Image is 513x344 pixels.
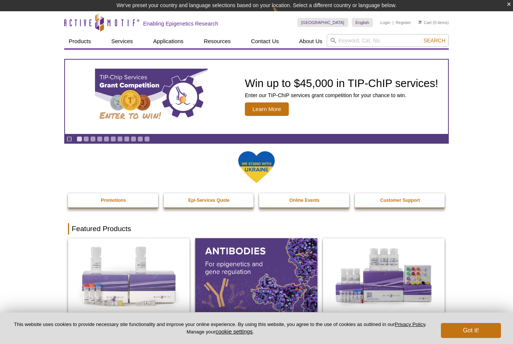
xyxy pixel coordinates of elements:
[199,34,235,48] a: Resources
[188,198,229,203] strong: Epi-Services Quote
[245,92,438,99] p: Enter our TIP-ChIP services grant competition for your chance to win.
[104,136,109,142] a: Go to slide 5
[66,136,72,142] a: Toggle autoplay
[392,18,394,27] li: |
[418,18,449,27] li: (0 items)
[68,238,190,312] img: DNA Library Prep Kit for Illumina
[421,37,448,44] button: Search
[97,136,103,142] a: Go to slide 4
[131,136,136,142] a: Go to slide 9
[95,69,208,125] img: TIP-ChIP Services Grant Competition
[117,136,123,142] a: Go to slide 7
[65,60,448,134] a: TIP-ChIP Services Grant Competition Win up to $45,000 in TIP-ChIP services! Enter our TIP-ChIP se...
[238,150,275,184] img: We Stand With Ukraine
[246,34,283,48] a: Contact Us
[195,238,317,312] img: All Antibodies
[273,6,293,23] img: Change Here
[143,20,218,27] h2: Enabling Epigenetics Research
[65,60,448,134] article: TIP-ChIP Services Grant Competition
[245,78,438,89] h2: Win up to $45,000 in TIP-ChIP services!
[259,193,350,207] a: Online Events
[64,34,95,48] a: Products
[90,136,96,142] a: Go to slide 3
[245,102,289,116] span: Learn More
[395,321,425,327] a: Privacy Policy
[327,34,449,47] input: Keyword, Cat. No.
[137,136,143,142] a: Go to slide 10
[144,136,150,142] a: Go to slide 11
[216,328,253,335] button: cookie settings
[107,34,137,48] a: Services
[101,198,126,203] strong: Promotions
[149,34,188,48] a: Applications
[352,18,373,27] a: English
[441,323,501,338] button: Got it!
[395,20,411,25] a: Register
[290,198,320,203] strong: Online Events
[68,193,159,207] a: Promotions
[164,193,255,207] a: Epi-Services Quote
[110,136,116,142] a: Go to slide 6
[295,34,327,48] a: About Us
[323,238,445,312] img: CUT&Tag-IT® Express Assay Kit
[418,20,432,25] a: Cart
[424,38,445,44] span: Search
[12,321,429,335] p: This website uses cookies to provide necessary site functionality and improve your online experie...
[77,136,82,142] a: Go to slide 1
[68,223,445,234] h2: Featured Products
[297,18,348,27] a: [GEOGRAPHIC_DATA]
[380,198,420,203] strong: Customer Support
[83,136,89,142] a: Go to slide 2
[380,20,391,25] a: Login
[124,136,130,142] a: Go to slide 8
[355,193,446,207] a: Customer Support
[418,20,422,24] img: Your Cart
